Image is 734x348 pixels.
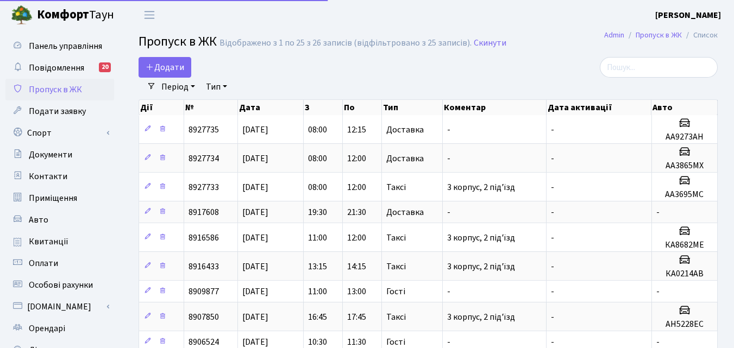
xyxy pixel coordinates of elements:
[37,6,89,23] b: Комфорт
[189,286,219,298] span: 8909877
[386,338,405,346] span: Гості
[551,124,554,136] span: -
[347,261,366,273] span: 14:15
[5,318,114,339] a: Орендарі
[139,32,217,51] span: Пропуск в ЖК
[5,144,114,166] a: Документи
[29,105,86,117] span: Подати заявку
[443,100,547,115] th: Коментар
[447,232,515,244] span: 3 корпус, 2 під'їзд
[139,57,191,78] a: Додати
[5,100,114,122] a: Подати заявку
[347,206,366,218] span: 21:30
[189,232,219,244] span: 8916586
[308,286,327,298] span: 11:00
[604,29,624,41] a: Admin
[308,336,327,348] span: 10:30
[547,100,651,115] th: Дата активації
[386,208,424,217] span: Доставка
[11,4,33,26] img: logo.png
[347,232,366,244] span: 12:00
[386,233,406,242] span: Таксі
[447,124,450,136] span: -
[447,286,450,298] span: -
[5,166,114,187] a: Контакти
[29,322,65,334] span: Орендарі
[447,206,450,218] span: -
[551,286,554,298] span: -
[447,311,515,323] span: 3 корпус, 2 під'їзд
[189,261,219,273] span: 8916433
[242,261,268,273] span: [DATE]
[347,181,366,193] span: 12:00
[551,206,554,218] span: -
[5,187,114,209] a: Приміщення
[242,181,268,193] span: [DATE]
[655,9,721,21] b: [PERSON_NAME]
[5,79,114,100] a: Пропуск в ЖК
[189,181,219,193] span: 8927733
[551,232,554,244] span: -
[636,29,682,41] a: Пропуск в ЖК
[219,38,472,48] div: Відображено з 1 по 25 з 26 записів (відфільтровано з 25 записів).
[29,236,68,248] span: Квитанції
[551,153,554,164] span: -
[656,319,713,330] h5: АН5228ЕС
[347,286,366,298] span: 13:00
[242,311,268,323] span: [DATE]
[347,311,366,323] span: 17:45
[656,161,713,171] h5: АА3865МХ
[386,183,406,192] span: Таксі
[5,57,114,79] a: Повідомлення20
[5,274,114,296] a: Особові рахунки
[189,311,219,323] span: 8907850
[29,62,84,74] span: Повідомлення
[308,206,327,218] span: 19:30
[5,209,114,231] a: Авто
[308,181,327,193] span: 08:00
[242,336,268,348] span: [DATE]
[347,124,366,136] span: 12:15
[655,9,721,22] a: [PERSON_NAME]
[242,232,268,244] span: [DATE]
[656,206,660,218] span: -
[29,192,77,204] span: Приміщення
[5,252,114,274] a: Оплати
[242,286,268,298] span: [DATE]
[139,100,184,115] th: Дії
[656,132,713,142] h5: АА9273АН
[447,261,515,273] span: 3 корпус, 2 під'їзд
[656,240,713,250] h5: КА8682МЕ
[189,153,219,164] span: 8927734
[157,78,199,96] a: Період
[99,62,111,72] div: 20
[600,57,718,78] input: Пошук...
[447,181,515,193] span: 3 корпус, 2 під'їзд
[5,35,114,57] a: Панель управління
[184,100,238,115] th: №
[29,149,72,161] span: Документи
[242,206,268,218] span: [DATE]
[29,257,58,269] span: Оплати
[136,6,163,24] button: Переключити навігацію
[551,261,554,273] span: -
[386,125,424,134] span: Доставка
[146,61,184,73] span: Додати
[588,24,734,47] nav: breadcrumb
[447,336,450,348] span: -
[242,153,268,164] span: [DATE]
[656,189,713,200] h5: АА3695МС
[304,100,343,115] th: З
[682,29,718,41] li: Список
[29,170,67,182] span: Контакти
[347,336,366,348] span: 11:30
[5,122,114,144] a: Спорт
[5,296,114,318] a: [DOMAIN_NAME]
[37,6,114,24] span: Таун
[189,124,219,136] span: 8927735
[386,262,406,271] span: Таксі
[656,286,660,298] span: -
[656,336,660,348] span: -
[347,153,366,164] span: 12:00
[551,336,554,348] span: -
